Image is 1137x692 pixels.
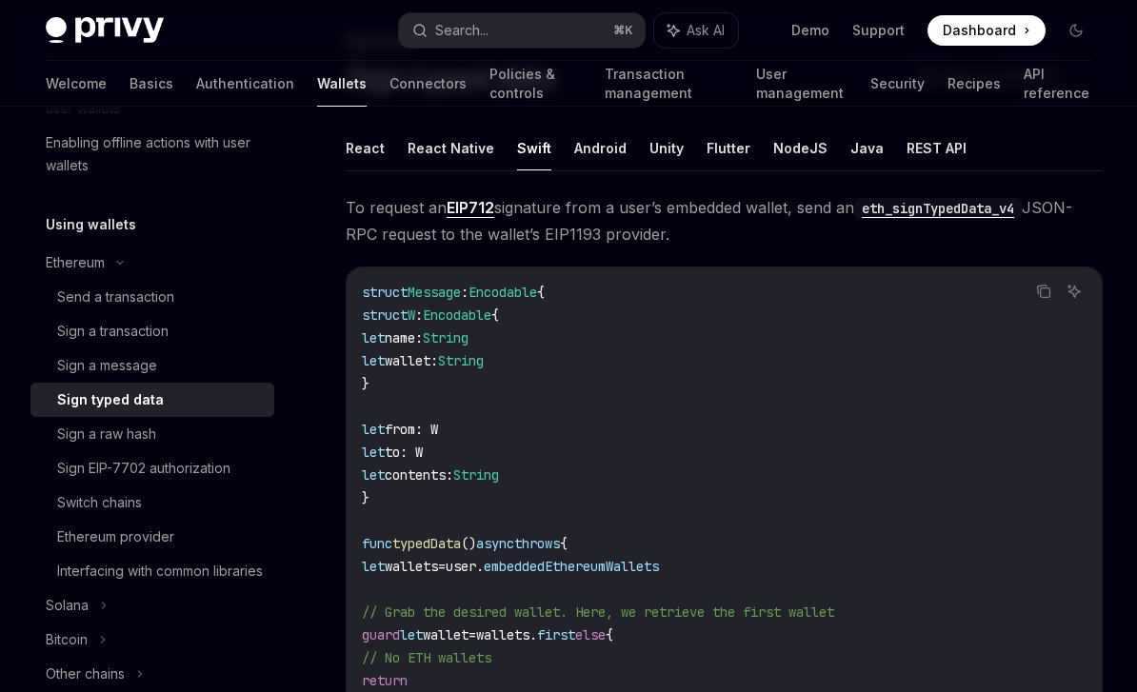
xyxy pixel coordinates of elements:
[30,520,274,554] a: Ethereum provider
[423,626,469,643] span: wallet
[415,306,423,324] span: :
[773,126,828,170] button: NodeJS
[392,535,461,552] span: typedData
[385,421,438,438] span: from: W
[514,535,560,552] span: throws
[385,444,423,461] span: to: W
[707,126,750,170] button: Flutter
[756,61,848,107] a: User management
[928,15,1046,46] a: Dashboard
[469,284,537,301] span: Encodable
[57,560,263,583] div: Interfacing with common libraries
[46,628,88,651] div: Bitcoin
[389,61,467,107] a: Connectors
[385,329,423,346] span: name:
[852,21,905,40] a: Support
[362,375,369,392] span: }
[362,284,408,301] span: struct
[943,21,1016,40] span: Dashboard
[575,626,606,643] span: else
[130,61,173,107] a: Basics
[362,421,385,438] span: let
[46,61,107,107] a: Welcome
[46,662,125,685] div: Other chains
[1024,61,1091,107] a: API reference
[423,329,469,346] span: String
[399,13,644,48] button: Search...⌘K
[447,198,494,218] a: EIP712
[46,594,89,617] div: Solana
[362,352,385,369] span: let
[346,194,1103,247] span: To request an signature from a user’s embedded wallet, send an JSON-RPC request to the wallet’s E...
[57,388,164,411] div: Sign typed data
[605,61,733,107] a: Transaction management
[196,61,294,107] a: Authentication
[362,672,408,689] span: return
[1031,279,1056,304] button: Copy the contents from the code block
[57,525,174,548] div: Ethereum provider
[438,558,446,575] span: =
[870,61,925,107] a: Security
[385,466,453,484] span: contents:
[30,280,274,314] a: Send a transaction
[854,198,1022,219] code: eth_signTypedData_v4
[57,457,230,480] div: Sign EIP-7702 authorization
[537,284,545,301] span: {
[362,489,369,506] span: }
[423,306,491,324] span: Encodable
[57,320,169,343] div: Sign a transaction
[408,306,415,324] span: W
[57,354,157,377] div: Sign a message
[30,485,274,520] a: Switch chains
[30,126,274,183] a: Enabling offline actions with user wallets
[362,306,408,324] span: struct
[560,535,568,552] span: {
[687,21,725,40] span: Ask AI
[453,466,499,484] span: String
[461,535,476,552] span: ()
[46,131,263,177] div: Enabling offline actions with user wallets
[854,198,1022,217] a: eth_signTypedData_v4
[30,451,274,485] a: Sign EIP-7702 authorization
[606,626,613,643] span: {
[30,348,274,383] a: Sign a message
[362,603,834,621] span: // Grab the desired wallet. Here, we retrieve the first wallet
[362,626,400,643] span: guard
[57,286,174,308] div: Send a transaction
[438,352,484,369] span: String
[400,626,423,643] span: let
[446,558,484,575] span: user.
[476,626,537,643] span: wallets.
[469,626,476,643] span: =
[461,284,469,301] span: :
[362,466,385,484] span: let
[46,213,136,236] h5: Using wallets
[907,126,967,170] button: REST API
[408,126,494,170] button: React Native
[385,558,438,575] span: wallets
[476,535,514,552] span: async
[649,126,684,170] button: Unity
[654,13,738,48] button: Ask AI
[517,126,551,170] button: Swift
[346,126,385,170] button: React
[613,23,633,38] span: ⌘ K
[46,17,164,44] img: dark logo
[1062,279,1087,304] button: Ask AI
[362,558,385,575] span: let
[484,558,659,575] span: embeddedEthereumWallets
[574,126,627,170] button: Android
[57,423,156,445] div: Sign a raw hash
[30,314,274,348] a: Sign a transaction
[30,383,274,417] a: Sign typed data
[1061,15,1091,46] button: Toggle dark mode
[57,491,142,514] div: Switch chains
[537,626,575,643] span: first
[30,554,274,588] a: Interfacing with common libraries
[491,306,499,324] span: {
[30,417,274,451] a: Sign a raw hash
[408,284,461,301] span: Message
[947,61,1001,107] a: Recipes
[362,444,385,461] span: let
[362,329,385,346] span: let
